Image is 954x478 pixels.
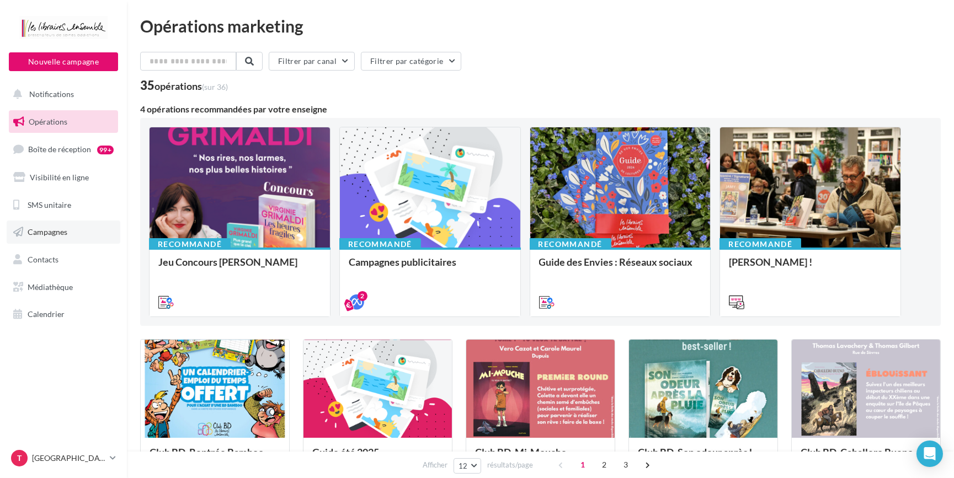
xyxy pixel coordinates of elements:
span: Campagnes [28,227,67,237]
div: Opérations marketing [140,18,941,34]
div: 2 [358,291,367,301]
div: 99+ [97,146,114,154]
a: T [GEOGRAPHIC_DATA] [9,448,118,469]
a: Campagnes [7,221,120,244]
a: Calendrier [7,303,120,326]
span: 12 [459,461,468,470]
span: 3 [617,456,635,474]
span: 2 [595,456,613,474]
a: Visibilité en ligne [7,166,120,189]
div: Club BD_Son odeur après la pluie [638,447,769,469]
button: 12 [454,458,482,474]
span: Opérations [29,117,67,126]
a: SMS unitaire [7,194,120,217]
div: Recommandé [530,238,611,250]
p: [GEOGRAPHIC_DATA] [32,453,105,464]
div: Guide des Envies : Réseaux sociaux [539,256,702,278]
div: Recommandé [720,238,801,250]
div: Club BD_Mi-Mouche [475,447,606,469]
div: Recommandé [149,238,231,250]
span: 1 [574,456,591,474]
div: Club BD_Rentrée Bamboo [150,447,280,469]
button: Notifications [7,83,116,106]
span: SMS unitaire [28,200,71,209]
span: Contacts [28,255,58,264]
span: Notifications [29,89,74,99]
div: Open Intercom Messenger [916,441,943,467]
div: Club BD_Caballero Bueno [801,447,931,469]
span: Visibilité en ligne [30,173,89,182]
span: Médiathèque [28,282,73,292]
div: Recommandé [339,238,421,250]
div: Jeu Concours [PERSON_NAME] [158,256,321,278]
a: Médiathèque [7,276,120,299]
span: T [17,453,22,464]
div: 35 [140,79,228,92]
div: [PERSON_NAME] ! [729,256,892,278]
button: Filtrer par catégorie [361,52,461,71]
a: Boîte de réception99+ [7,137,120,161]
span: (sur 36) [202,82,228,92]
span: Boîte de réception [28,144,91,154]
button: Nouvelle campagne [9,52,118,71]
div: Campagnes publicitaires [349,256,511,278]
div: opérations [154,81,228,91]
a: Contacts [7,248,120,271]
a: Opérations [7,110,120,133]
span: Afficher [423,460,447,470]
button: Filtrer par canal [269,52,355,71]
div: Guide été 2025 [312,447,443,469]
span: résultats/page [487,460,533,470]
div: 4 opérations recommandées par votre enseigne [140,105,941,114]
span: Calendrier [28,309,65,319]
